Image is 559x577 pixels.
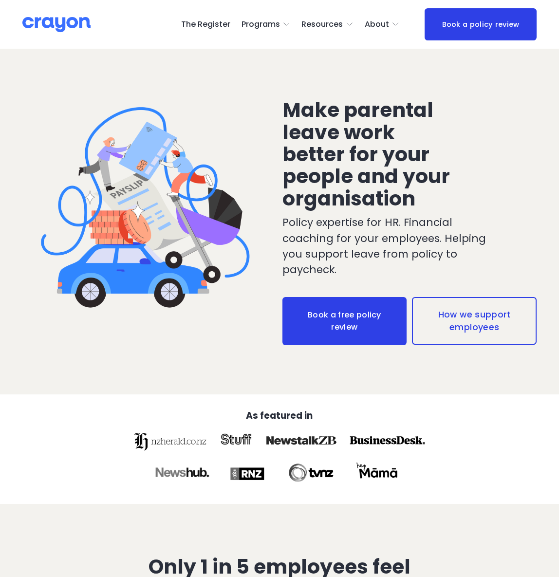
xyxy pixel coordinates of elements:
img: Crayon [22,16,91,33]
a: Book a free policy review [282,297,407,345]
a: folder dropdown [242,17,291,32]
a: Book a policy review [425,8,537,40]
p: Policy expertise for HR. Financial coaching for your employees. Helping you support leave from po... [282,215,494,278]
strong: As featured in [246,409,313,422]
span: Programs [242,18,280,32]
a: How we support employees [412,297,537,345]
a: folder dropdown [365,17,400,32]
a: folder dropdown [301,17,354,32]
span: About [365,18,389,32]
span: Resources [301,18,343,32]
a: The Register [181,17,230,32]
span: Make parental leave work better for your people and your organisation [282,96,454,212]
